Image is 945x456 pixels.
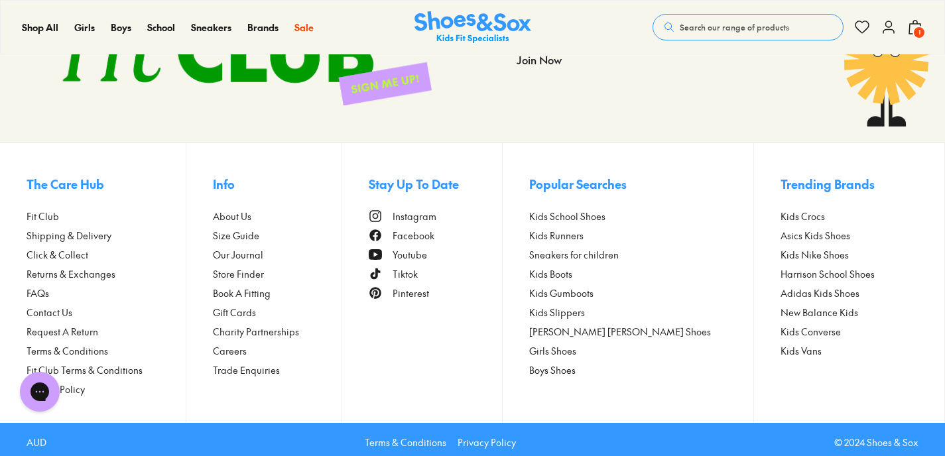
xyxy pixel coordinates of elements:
[213,209,342,223] a: About Us
[213,175,235,193] span: Info
[781,267,918,281] a: Harrison School Shoes
[27,382,186,396] a: Privacy Policy
[393,286,429,300] span: Pinterest
[369,286,502,300] a: Pinterest
[27,229,186,243] a: Shipping & Delivery
[369,170,502,199] button: Stay Up To Date
[393,229,434,243] span: Facebook
[27,267,186,281] a: Returns & Exchanges
[517,45,562,74] button: Join Now
[213,229,259,243] span: Size Guide
[27,344,108,358] span: Terms & Conditions
[27,363,143,377] span: Fit Club Terms & Conditions
[13,367,66,416] iframe: Gorgias live chat messenger
[213,248,342,262] a: Our Journal
[27,170,186,199] button: The Care Hub
[907,13,923,42] button: 1
[529,229,754,243] a: Kids Runners
[27,344,186,358] a: Terms & Conditions
[27,209,59,223] span: Fit Club
[369,248,502,262] a: Youtube
[529,325,754,339] a: [PERSON_NAME] [PERSON_NAME] Shoes
[414,11,531,44] a: Shoes & Sox
[27,248,88,262] span: Click & Collect
[529,344,754,358] a: Girls Shoes
[529,248,754,262] a: Sneakers for children
[529,248,619,262] span: Sneakers for children
[27,325,186,339] a: Request A Return
[213,325,342,339] a: Charity Partnerships
[27,175,104,193] span: The Care Hub
[147,21,175,34] a: School
[213,306,256,319] span: Gift Cards
[529,306,585,319] span: Kids Slippers
[529,286,594,300] span: Kids Gumboots
[781,209,918,223] a: Kids Crocs
[781,170,918,199] button: Trending Brands
[913,26,926,39] span: 1
[393,267,418,281] span: Tiktok
[529,209,754,223] a: Kids School Shoes
[781,229,918,243] a: Asics Kids Shoes
[781,267,875,281] span: Harrison School Shoes
[213,267,264,281] span: Store Finder
[27,267,115,281] span: Returns & Exchanges
[393,209,436,223] span: Instagram
[213,344,342,358] a: Careers
[27,248,186,262] a: Click & Collect
[781,175,875,193] span: Trending Brands
[294,21,314,34] a: Sale
[458,435,516,449] a: Privacy Policy
[369,229,502,243] a: Facebook
[781,344,918,358] a: Kids Vans
[27,435,46,449] p: AUD
[27,363,186,377] a: Fit Club Terms & Conditions
[191,21,231,34] a: Sneakers
[781,325,918,339] a: Kids Converse
[781,229,850,243] span: Asics Kids Shoes
[781,248,918,262] a: Kids Nike Shoes
[529,325,711,339] span: [PERSON_NAME] [PERSON_NAME] Shoes
[369,209,502,223] a: Instagram
[529,344,576,358] span: Girls Shoes
[781,286,918,300] a: Adidas Kids Shoes
[529,363,754,377] a: Boys Shoes
[369,267,502,281] a: Tiktok
[529,267,754,281] a: Kids Boots
[213,363,342,377] a: Trade Enquiries
[27,209,186,223] a: Fit Club
[247,21,279,34] a: Brands
[781,306,858,319] span: New Balance Kids
[529,363,576,377] span: Boys Shoes
[22,21,58,34] a: Shop All
[529,170,754,199] button: Popular Searches
[213,286,271,300] span: Book A Fitting
[414,11,531,44] img: SNS_Logo_Responsive.svg
[680,21,789,33] span: Search our range of products
[781,286,859,300] span: Adidas Kids Shoes
[74,21,95,34] a: Girls
[213,170,342,199] button: Info
[834,435,918,449] p: © 2024 Shoes & Sox
[213,286,342,300] a: Book A Fitting
[27,286,49,300] span: FAQs
[369,175,459,193] span: Stay Up To Date
[781,344,822,358] span: Kids Vans
[27,286,186,300] a: FAQs
[111,21,131,34] a: Boys
[213,229,342,243] a: Size Guide
[213,363,280,377] span: Trade Enquiries
[529,267,572,281] span: Kids Boots
[365,435,446,449] a: Terms & Conditions
[393,248,427,262] span: Youtube
[781,325,841,339] span: Kids Converse
[781,248,849,262] span: Kids Nike Shoes
[213,267,342,281] a: Store Finder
